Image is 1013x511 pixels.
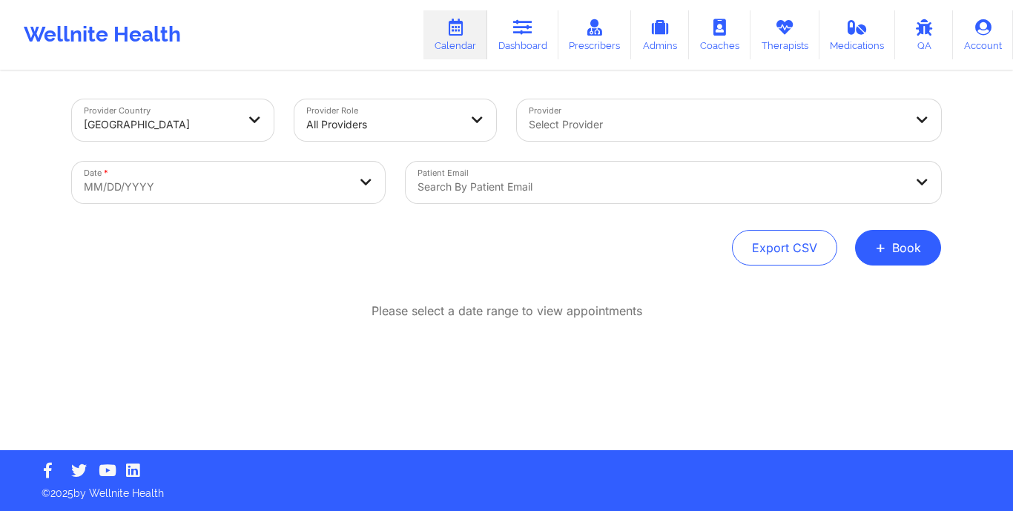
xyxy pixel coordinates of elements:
div: [GEOGRAPHIC_DATA] [84,108,237,141]
div: All Providers [306,108,459,141]
a: Coaches [689,10,750,59]
a: Admins [631,10,689,59]
a: Dashboard [487,10,558,59]
a: Medications [819,10,896,59]
button: +Book [855,230,941,266]
a: Account [953,10,1013,59]
a: Prescribers [558,10,632,59]
a: QA [895,10,953,59]
a: Therapists [750,10,819,59]
p: Please select a date range to view appointments [372,303,642,320]
p: © 2025 by Wellnite Health [31,475,982,501]
span: + [875,243,886,251]
button: Export CSV [732,230,837,266]
a: Calendar [423,10,487,59]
